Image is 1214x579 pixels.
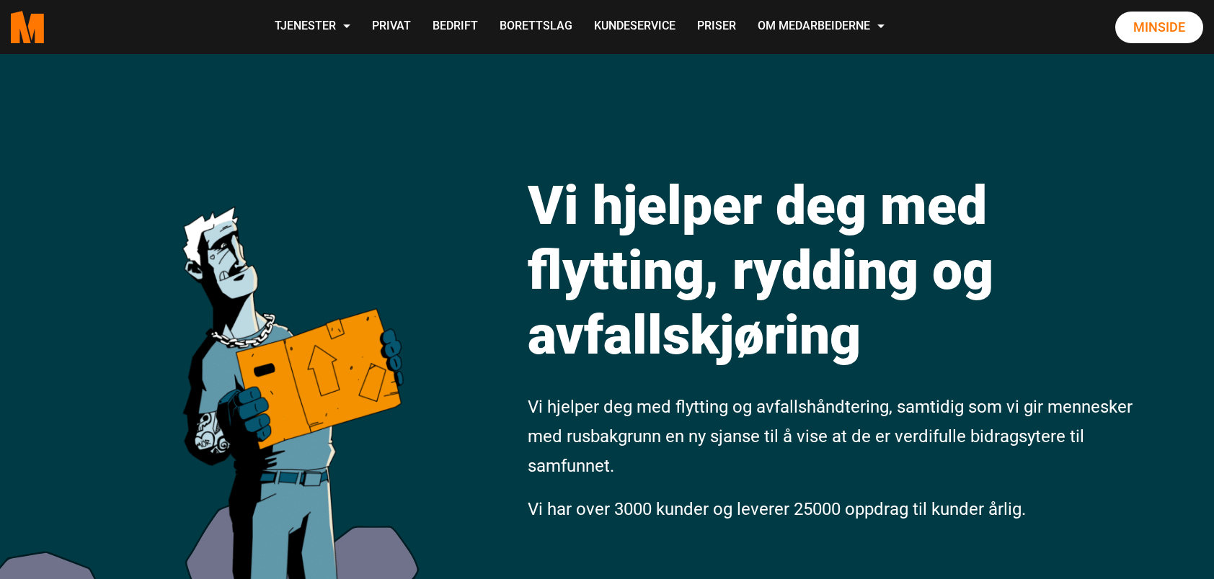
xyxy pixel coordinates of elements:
a: Minside [1115,12,1203,43]
a: Priser [686,1,747,53]
a: Tjenester [264,1,361,53]
h1: Vi hjelper deg med flytting, rydding og avfallskjøring [528,173,1137,367]
a: Bedrift [422,1,489,53]
span: Vi hjelper deg med flytting og avfallshåndtering, samtidig som vi gir mennesker med rusbakgrunn e... [528,397,1133,476]
a: Kundeservice [583,1,686,53]
span: Vi har over 3000 kunder og leverer 25000 oppdrag til kunder årlig. [528,499,1026,519]
a: Borettslag [489,1,583,53]
a: Privat [361,1,422,53]
a: Om Medarbeiderne [747,1,895,53]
